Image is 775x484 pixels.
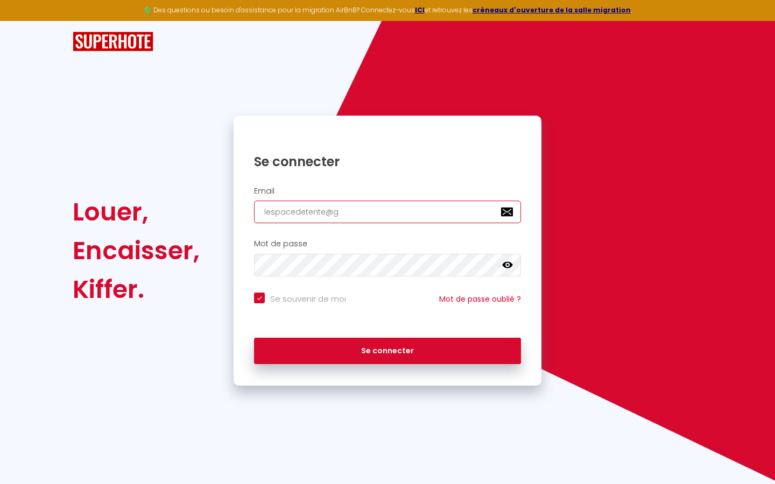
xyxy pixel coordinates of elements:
[73,32,153,52] img: SuperHote logo
[439,294,521,304] a: Mot de passe oublié ?
[73,193,200,231] div: Louer,
[254,153,521,170] h1: Se connecter
[73,231,200,270] div: Encaisser,
[254,187,521,196] h2: Email
[254,338,521,365] button: Se connecter
[415,5,425,15] a: ICI
[73,270,200,309] div: Kiffer.
[254,239,521,248] h2: Mot de passe
[9,4,41,37] button: Ouvrir le widget de chat LiveChat
[473,5,631,15] a: créneaux d'ouverture de la salle migration
[254,201,521,223] input: Ton Email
